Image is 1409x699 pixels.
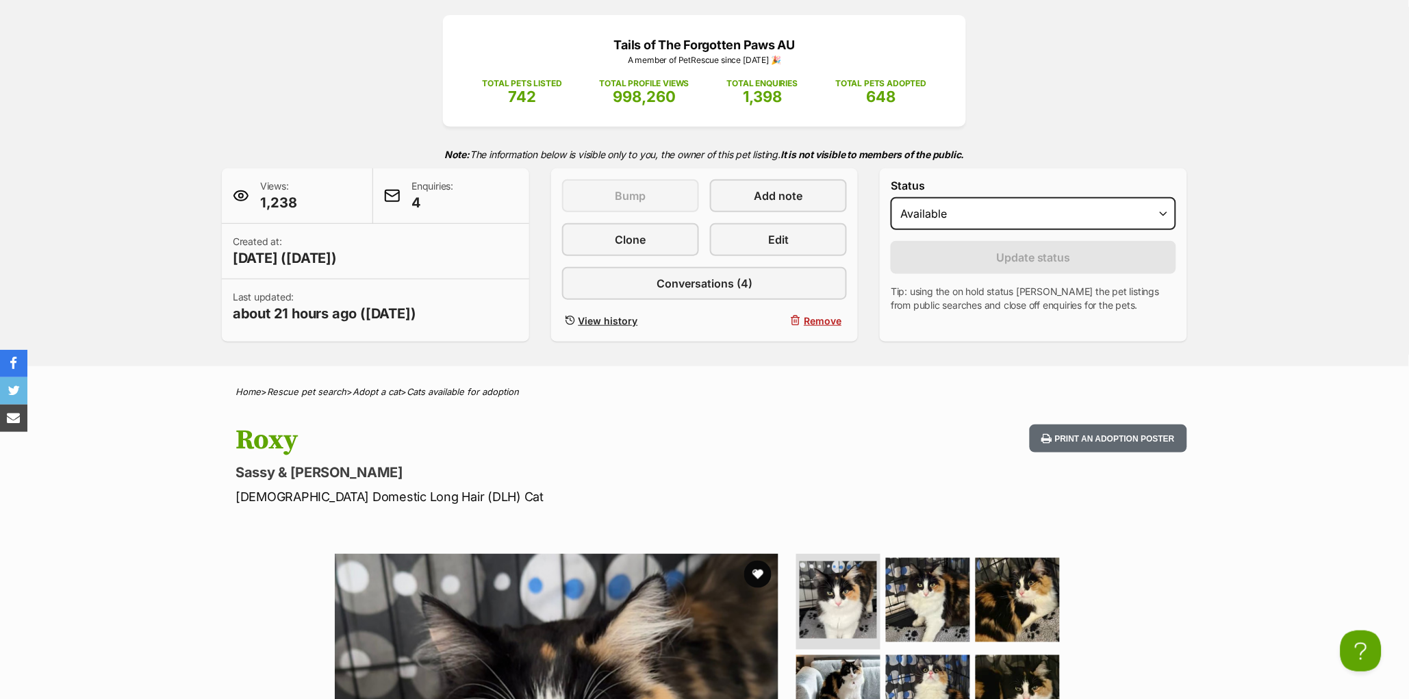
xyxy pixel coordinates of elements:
div: > > > [201,387,1208,397]
span: Bump [615,188,646,204]
button: Print an adoption poster [1030,424,1187,453]
span: Conversations (4) [657,275,752,292]
span: Update status [996,249,1071,266]
p: A member of PetRescue since [DATE] 🎉 [464,54,945,66]
a: Edit [710,223,847,256]
a: Conversations (4) [562,267,848,300]
p: Tails of The Forgotten Paws AU [464,36,945,54]
label: Status [891,179,1176,192]
p: Sassy & [PERSON_NAME] [236,463,815,482]
span: 1,238 [260,193,297,212]
p: TOTAL PETS LISTED [483,77,562,90]
p: TOTAL ENQUIRIES [727,77,798,90]
span: Add note [754,188,803,204]
span: Remove [804,314,841,328]
span: 742 [508,88,536,105]
iframe: Help Scout Beacon - Open [1341,631,1382,672]
p: Created at: [233,235,337,268]
p: TOTAL PETS ADOPTED [835,77,926,90]
span: [DATE] ([DATE]) [233,249,337,268]
a: View history [562,311,699,331]
span: about 21 hours ago ([DATE]) [233,304,416,323]
strong: Note: [444,149,470,160]
button: Bump [562,179,699,212]
img: Photo of Roxy [800,561,877,639]
h1: Roxy [236,424,815,456]
a: Home [236,386,261,397]
img: Photo of Roxy [886,558,970,642]
span: Clone [615,231,646,248]
a: Rescue pet search [267,386,346,397]
strong: It is not visible to members of the public. [780,149,965,160]
span: 1,398 [743,88,782,105]
a: Add note [710,179,847,212]
button: favourite [744,561,772,588]
span: 648 [866,88,896,105]
p: [DEMOGRAPHIC_DATA] Domestic Long Hair (DLH) Cat [236,487,815,506]
p: The information below is visible only to you, the owner of this pet listing. [222,140,1187,168]
p: Enquiries: [411,179,453,212]
a: Adopt a cat [353,386,401,397]
button: Update status [891,241,1176,274]
span: 4 [411,193,453,212]
a: Clone [562,223,699,256]
a: Cats available for adoption [407,386,519,397]
p: Last updated: [233,290,416,323]
span: 998,260 [613,88,676,105]
p: Views: [260,179,297,212]
span: View history [579,314,638,328]
button: Remove [710,311,847,331]
p: TOTAL PROFILE VIEWS [600,77,689,90]
img: Photo of Roxy [976,558,1060,642]
span: Edit [768,231,789,248]
p: Tip: using the on hold status [PERSON_NAME] the pet listings from public searches and close off e... [891,285,1176,312]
